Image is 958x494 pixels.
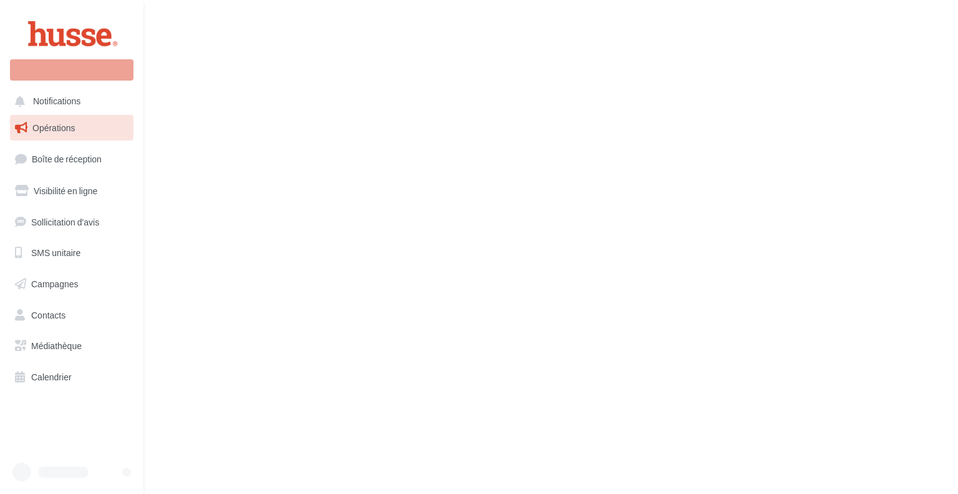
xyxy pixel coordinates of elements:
span: Opérations [32,122,75,133]
a: Médiathèque [7,333,136,359]
a: Sollicitation d'avis [7,209,136,235]
span: Boîte de réception [32,154,102,164]
div: Nouvelle campagne [10,59,133,81]
span: Calendrier [31,372,72,382]
a: Calendrier [7,364,136,390]
a: Contacts [7,302,136,329]
span: Sollicitation d'avis [31,216,99,227]
a: Visibilité en ligne [7,178,136,204]
span: Campagnes [31,279,79,289]
span: Contacts [31,310,65,320]
span: Médiathèque [31,340,82,351]
a: Campagnes [7,271,136,297]
a: SMS unitaire [7,240,136,266]
a: Boîte de réception [7,146,136,172]
span: Visibilité en ligne [34,185,97,196]
a: Opérations [7,115,136,141]
span: SMS unitaire [31,247,80,258]
span: Notifications [33,96,80,107]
